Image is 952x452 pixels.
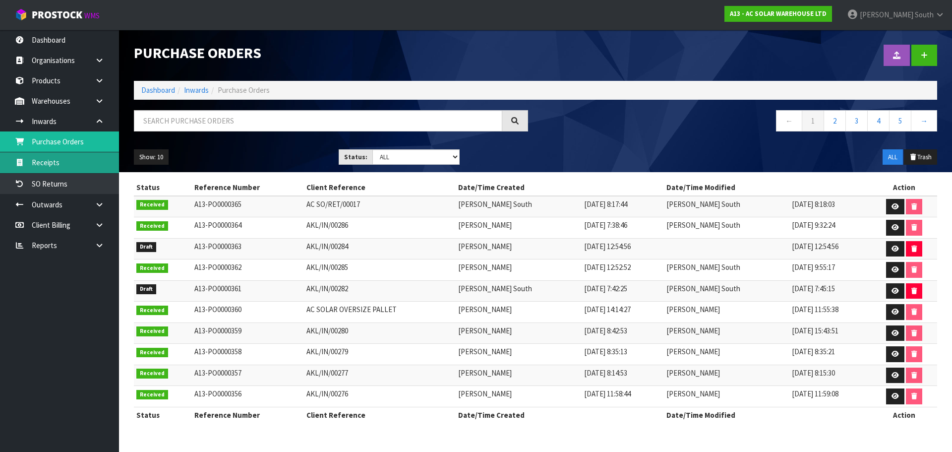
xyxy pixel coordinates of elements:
[904,149,937,165] button: Trash
[136,242,156,252] span: Draft
[776,110,802,131] a: ←
[458,262,512,272] span: [PERSON_NAME]
[134,45,528,61] h1: Purchase Orders
[192,344,304,365] td: A13-PO0000358
[730,9,827,18] strong: A13 - AC SOLAR WAREHOUSE LTD
[134,110,502,131] input: Search purchase orders
[458,347,512,356] span: [PERSON_NAME]
[543,110,937,134] nav: Page navigation
[184,85,209,95] a: Inwards
[792,262,835,272] span: [DATE] 9:55:17
[304,217,456,239] td: AKL/IN/00286
[134,180,192,195] th: Status
[860,10,913,19] span: [PERSON_NAME]
[584,368,627,378] span: [DATE] 8:14:53
[136,326,168,336] span: Received
[218,85,270,95] span: Purchase Orders
[792,305,838,314] span: [DATE] 11:55:38
[802,110,824,131] a: 1
[824,110,846,131] a: 2
[192,180,304,195] th: Reference Number
[344,153,367,161] strong: Status:
[136,306,168,316] span: Received
[666,199,740,209] span: [PERSON_NAME] South
[192,259,304,281] td: A13-PO0000362
[304,280,456,302] td: AKL/IN/00282
[136,369,168,379] span: Received
[136,390,168,400] span: Received
[664,407,872,423] th: Date/Time Modified
[456,180,663,195] th: Date/Time Created
[664,180,872,195] th: Date/Time Modified
[666,220,740,230] span: [PERSON_NAME] South
[304,344,456,365] td: AKL/IN/00279
[458,305,512,314] span: [PERSON_NAME]
[915,10,934,19] span: South
[304,302,456,323] td: AC SOLAR OVERSIZE PALLET
[792,368,835,378] span: [DATE] 8:15:30
[458,220,512,230] span: [PERSON_NAME]
[84,11,100,20] small: WMS
[792,199,835,209] span: [DATE] 8:18:03
[666,284,740,293] span: [PERSON_NAME] South
[584,389,631,398] span: [DATE] 11:58:44
[136,200,168,210] span: Received
[666,262,740,272] span: [PERSON_NAME] South
[15,8,27,21] img: cube-alt.png
[666,368,720,378] span: [PERSON_NAME]
[456,407,663,423] th: Date/Time Created
[304,386,456,407] td: AKL/IN/00276
[792,220,835,230] span: [DATE] 9:32:24
[584,284,627,293] span: [DATE] 7:42:25
[304,407,456,423] th: Client Reference
[192,280,304,302] td: A13-PO0000361
[192,196,304,217] td: A13-PO0000365
[792,284,835,293] span: [DATE] 7:45:15
[872,407,937,423] th: Action
[666,347,720,356] span: [PERSON_NAME]
[136,263,168,273] span: Received
[192,323,304,344] td: A13-PO0000359
[792,326,838,335] span: [DATE] 15:43:51
[584,262,631,272] span: [DATE] 12:52:52
[724,6,832,22] a: A13 - AC SOLAR WAREHOUSE LTD
[889,110,911,131] a: 5
[584,242,631,251] span: [DATE] 12:54:56
[141,85,175,95] a: Dashboard
[666,389,720,398] span: [PERSON_NAME]
[792,347,835,356] span: [DATE] 8:35:21
[584,220,627,230] span: [DATE] 7:38:46
[134,149,169,165] button: Show: 10
[304,323,456,344] td: AKL/IN/00280
[134,407,192,423] th: Status
[192,365,304,386] td: A13-PO0000357
[304,259,456,281] td: AKL/IN/00285
[458,326,512,335] span: [PERSON_NAME]
[872,180,937,195] th: Action
[136,284,156,294] span: Draft
[192,302,304,323] td: A13-PO0000360
[584,326,627,335] span: [DATE] 8:42:53
[845,110,868,131] a: 3
[584,347,627,356] span: [DATE] 8:35:13
[458,199,532,209] span: [PERSON_NAME] South
[304,180,456,195] th: Client Reference
[792,389,838,398] span: [DATE] 11:59:08
[304,196,456,217] td: AC SO/RET/00017
[304,238,456,259] td: AKL/IN/00284
[192,217,304,239] td: A13-PO0000364
[458,389,512,398] span: [PERSON_NAME]
[192,407,304,423] th: Reference Number
[458,368,512,378] span: [PERSON_NAME]
[666,305,720,314] span: [PERSON_NAME]
[584,199,627,209] span: [DATE] 8:17:44
[666,326,720,335] span: [PERSON_NAME]
[136,221,168,231] span: Received
[458,242,512,251] span: [PERSON_NAME]
[304,365,456,386] td: AKL/IN/00277
[792,242,838,251] span: [DATE] 12:54:56
[867,110,890,131] a: 4
[32,8,82,21] span: ProStock
[584,305,631,314] span: [DATE] 14:14:27
[911,110,937,131] a: →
